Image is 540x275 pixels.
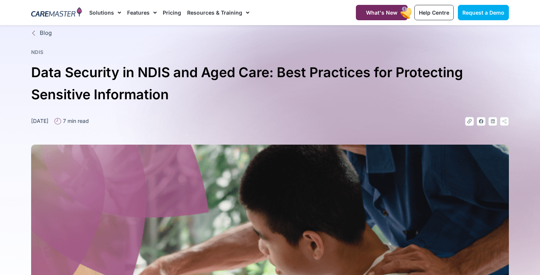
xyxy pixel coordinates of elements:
h1: Data Security in NDIS and Aged Care: Best Practices for Protecting Sensitive Information [31,61,509,106]
span: Request a Demo [462,9,504,16]
a: NDIS [31,49,43,55]
img: CareMaster Logo [31,7,82,18]
a: Request a Demo [458,5,509,20]
span: What's New [366,9,397,16]
span: Blog [38,29,52,37]
a: What's New [356,5,408,20]
span: Help Centre [419,9,449,16]
time: [DATE] [31,118,48,124]
span: 7 min read [61,117,89,125]
a: Blog [31,29,509,37]
a: Help Centre [414,5,454,20]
